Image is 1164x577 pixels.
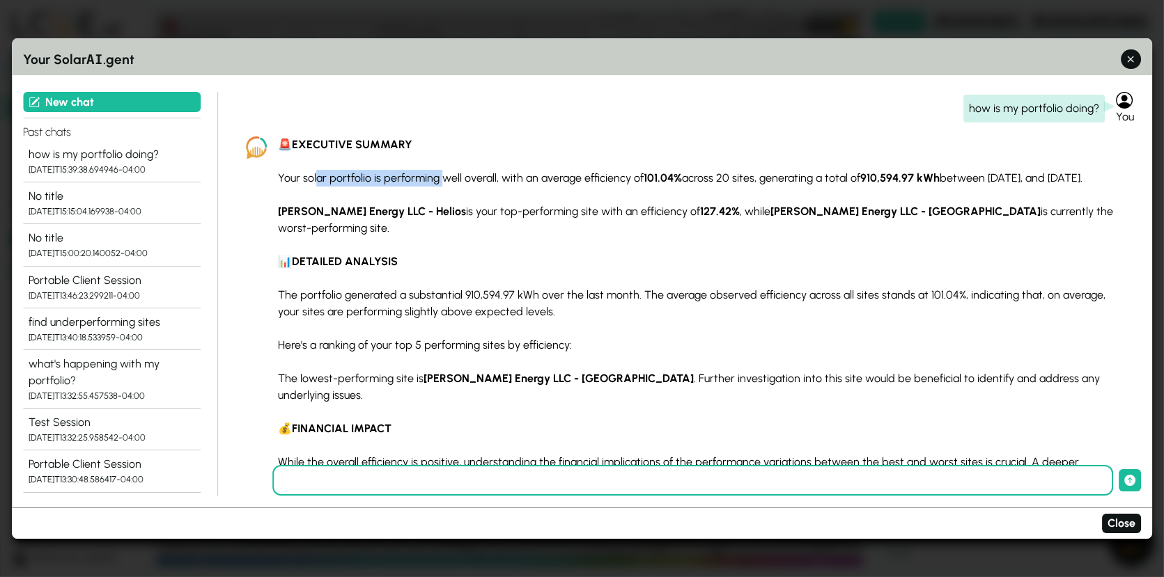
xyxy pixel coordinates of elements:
[278,420,1119,437] p: 💰
[963,95,1105,122] div: how is my portfolio doing?
[23,409,201,450] button: Test Session [DATE]T13:32:25.958542-04:00
[86,49,103,68] span: AI
[29,230,195,247] div: No title
[23,92,201,112] button: New chat
[29,314,195,331] div: find underperforming sites
[23,141,201,182] button: how is my portfolio doing? [DATE]T15:39:38.694946-04:00
[23,49,1142,70] h3: Your Solar .gent
[29,389,195,402] div: [DATE]T13:32:55.457538-04:00
[278,287,1119,320] p: The portfolio generated a substantial 910,594.97 kWh over the last month. The average observed ef...
[860,171,940,184] strong: 910,594.97 kWh
[278,170,1119,187] p: Your solar portfolio is performing well overall, with an average efficiency of across 20 sites, g...
[29,205,195,218] div: [DATE]T15:15:04.169938-04:00
[23,182,201,224] button: No title [DATE]T15:15:04.169938-04:00
[29,163,195,176] div: [DATE]T15:39:38.694946-04:00
[424,372,694,385] strong: [PERSON_NAME] Energy LLC - [GEOGRAPHIC_DATA]
[770,205,1041,218] strong: [PERSON_NAME] Energy LLC - [GEOGRAPHIC_DATA]
[29,473,195,486] div: [DATE]T13:30:48.586417-04:00
[246,136,267,158] img: LCOE.ai
[700,205,740,218] strong: 127.42%
[29,188,195,205] div: No title
[278,454,1119,487] p: While the overall efficiency is positive, understanding the financial implications of the perform...
[23,225,201,267] button: No title [DATE]T15:00:20.140052-04:00
[278,370,1119,404] p: The lowest-performing site is . Further investigation into this site would be beneficial to ident...
[278,203,1119,237] p: is your top-performing site with an efficiency of , while is currently the worst-performing site.
[292,138,412,151] strong: EXECUTIVE SUMMARY
[23,450,201,492] button: Portable Client Session [DATE]T13:30:48.586417-04:00
[23,308,201,350] button: find underperforming sites [DATE]T13:40:18.533959-04:00
[292,422,391,435] strong: FINANCIAL IMPACT
[23,350,201,409] button: what's happening with my portfolio? [DATE]T13:32:55.457538-04:00
[292,255,398,268] strong: DETAILED ANALYSIS
[278,205,466,218] strong: [PERSON_NAME] Energy LLC - Helios
[29,356,195,389] div: what's happening with my portfolio?
[29,414,195,431] div: Test Session
[278,136,1119,153] p: 🚨
[1116,109,1141,125] div: You
[29,331,195,344] div: [DATE]T13:40:18.533959-04:00
[278,337,1119,354] p: Here's a ranking of your top 5 performing sites by efficiency:
[29,289,195,302] div: [DATE]T13:46:23.299211-04:00
[29,247,195,260] div: [DATE]T15:00:20.140052-04:00
[278,253,1119,270] p: 📊
[23,118,201,141] h4: Past chats
[29,456,195,473] div: Portable Client Session
[29,272,195,289] div: Portable Client Session
[644,171,682,184] strong: 101.04%
[23,267,201,308] button: Portable Client Session [DATE]T13:46:23.299211-04:00
[1102,514,1141,534] button: Close
[29,146,195,163] div: how is my portfolio doing?
[29,431,195,444] div: [DATE]T13:32:25.958542-04:00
